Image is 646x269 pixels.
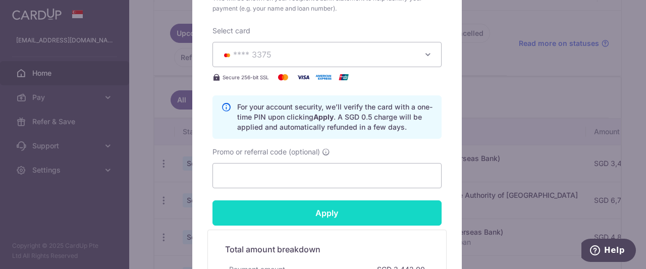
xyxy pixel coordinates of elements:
[225,243,429,255] h5: Total amount breakdown
[212,147,320,157] span: Promo or referral code (optional)
[237,102,433,132] p: For your account security, we’ll verify the card with a one-time PIN upon clicking . A SGD 0.5 ch...
[212,26,250,36] label: Select card
[293,71,313,83] img: Visa
[212,200,442,226] input: Apply
[313,71,334,83] img: American Express
[581,239,636,264] iframe: Opens a widget where you can find more information
[334,71,354,83] img: UnionPay
[313,113,334,121] b: Apply
[273,71,293,83] img: Mastercard
[221,51,233,59] img: MASTERCARD
[223,73,269,81] span: Secure 256-bit SSL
